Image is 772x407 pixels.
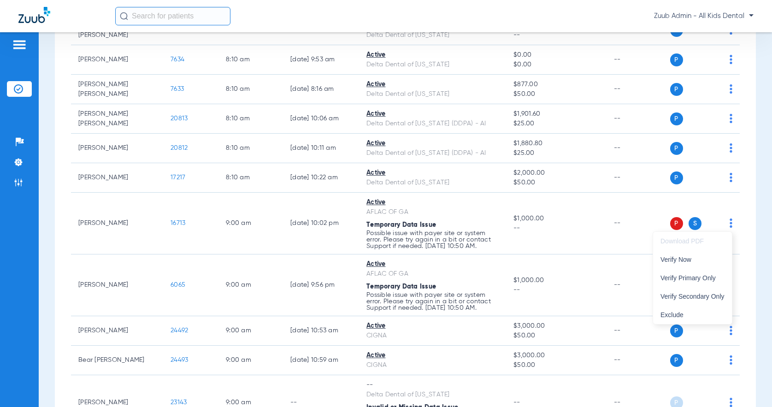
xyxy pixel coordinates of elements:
[660,256,725,263] span: Verify Now
[726,363,772,407] iframe: Chat Widget
[660,275,725,281] span: Verify Primary Only
[660,293,725,300] span: Verify Secondary Only
[660,312,725,318] span: Exclude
